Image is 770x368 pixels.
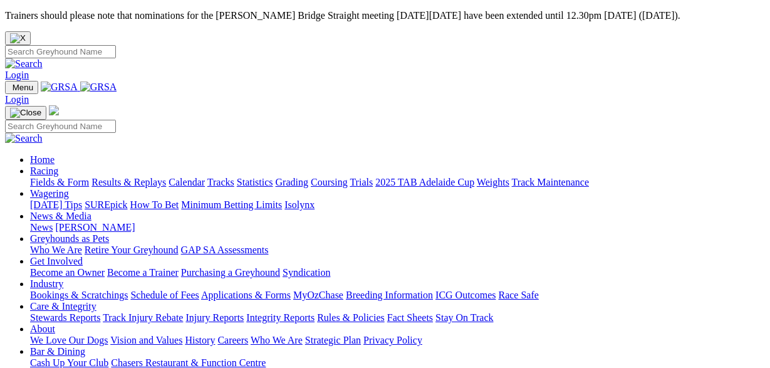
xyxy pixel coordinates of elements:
[30,166,58,176] a: Racing
[5,58,43,70] img: Search
[30,346,85,357] a: Bar & Dining
[80,81,117,93] img: GRSA
[181,267,280,278] a: Purchasing a Greyhound
[498,290,538,300] a: Race Safe
[30,177,765,188] div: Racing
[283,267,330,278] a: Syndication
[107,267,179,278] a: Become a Trainer
[30,335,108,345] a: We Love Our Dogs
[30,244,765,256] div: Greyhounds as Pets
[30,290,128,300] a: Bookings & Scratchings
[30,177,89,187] a: Fields & Form
[30,256,83,266] a: Get Involved
[317,312,385,323] a: Rules & Policies
[5,70,29,80] a: Login
[30,267,765,278] div: Get Involved
[246,312,315,323] a: Integrity Reports
[387,312,433,323] a: Fact Sheets
[10,33,26,43] img: X
[181,199,282,210] a: Minimum Betting Limits
[30,278,63,289] a: Industry
[5,10,765,21] p: Trainers should please note that nominations for the [PERSON_NAME] Bridge Straight meeting [DATE]...
[130,290,199,300] a: Schedule of Fees
[276,177,308,187] a: Grading
[30,244,82,255] a: Who We Are
[30,199,82,210] a: [DATE] Tips
[5,106,46,120] button: Toggle navigation
[103,312,183,323] a: Track Injury Rebate
[13,83,33,92] span: Menu
[217,335,248,345] a: Careers
[5,45,116,58] input: Search
[41,81,78,93] img: GRSA
[5,120,116,133] input: Search
[185,312,244,323] a: Injury Reports
[311,177,348,187] a: Coursing
[350,177,373,187] a: Trials
[91,177,166,187] a: Results & Replays
[477,177,509,187] a: Weights
[512,177,589,187] a: Track Maintenance
[30,335,765,346] div: About
[185,335,215,345] a: History
[5,94,29,105] a: Login
[30,290,765,301] div: Industry
[30,222,53,233] a: News
[305,335,361,345] a: Strategic Plan
[49,105,59,115] img: logo-grsa-white.png
[293,290,343,300] a: MyOzChase
[85,244,179,255] a: Retire Your Greyhound
[201,290,291,300] a: Applications & Forms
[30,222,765,233] div: News & Media
[5,31,31,45] button: Close
[181,244,269,255] a: GAP SA Assessments
[30,233,109,244] a: Greyhounds as Pets
[346,290,433,300] a: Breeding Information
[30,323,55,334] a: About
[5,81,38,94] button: Toggle navigation
[30,199,765,211] div: Wagering
[30,267,105,278] a: Become an Owner
[30,357,108,368] a: Cash Up Your Club
[30,188,69,199] a: Wagering
[207,177,234,187] a: Tracks
[30,301,96,312] a: Care & Integrity
[284,199,315,210] a: Isolynx
[5,133,43,144] img: Search
[251,335,303,345] a: Who We Are
[30,312,765,323] div: Care & Integrity
[435,290,496,300] a: ICG Outcomes
[130,199,179,210] a: How To Bet
[55,222,135,233] a: [PERSON_NAME]
[30,154,55,165] a: Home
[10,108,41,118] img: Close
[110,335,182,345] a: Vision and Values
[363,335,422,345] a: Privacy Policy
[375,177,474,187] a: 2025 TAB Adelaide Cup
[85,199,127,210] a: SUREpick
[169,177,205,187] a: Calendar
[30,211,91,221] a: News & Media
[30,312,100,323] a: Stewards Reports
[237,177,273,187] a: Statistics
[111,357,266,368] a: Chasers Restaurant & Function Centre
[435,312,493,323] a: Stay On Track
